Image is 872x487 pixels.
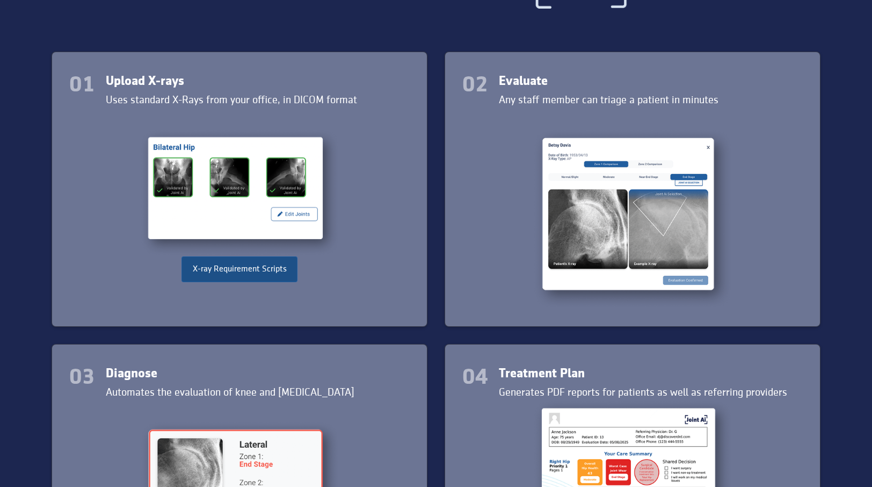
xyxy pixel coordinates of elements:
div: Automates the evaluation of knee and [MEDICAL_DATA] [106,385,354,399]
div: Uses standard X-Rays from your office, in DICOM format [106,93,357,107]
a: X-ray Requirement Scripts [181,256,297,282]
div: Treatment Plan [499,366,787,381]
div: 01 [69,74,95,107]
div: 03 [69,366,95,399]
div: 04 [462,366,488,399]
div: Generates PDF reports for patients as well as referring providers [499,385,787,399]
div: Upload X-rays [106,74,357,89]
div: Diagnose [106,366,354,381]
div: 02 [462,74,488,107]
div: Evaluate [499,74,718,89]
div: Any staff member can triage a patient in minutes​ [499,93,718,107]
